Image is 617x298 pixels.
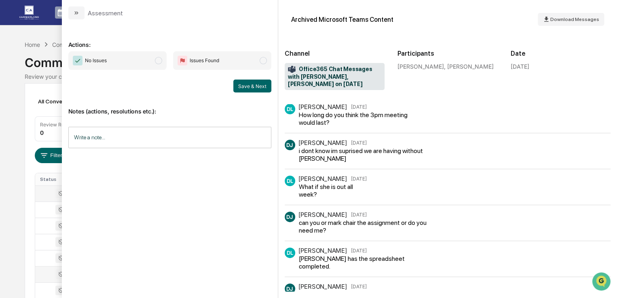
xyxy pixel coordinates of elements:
div: [PERSON_NAME] [298,175,347,183]
h2: Date [511,50,611,57]
span: Office365 Chat Messages with [PERSON_NAME], [PERSON_NAME] on [DATE] [288,65,381,88]
div: Home [25,41,40,48]
div: Review Required [40,122,79,128]
img: Flag [177,56,187,65]
div: DJ [285,212,295,222]
img: logo [19,6,39,19]
p: Actions: [68,31,271,48]
span: Attestations [67,102,100,110]
div: DL [285,176,295,186]
a: Powered byPylon [57,136,98,143]
span: No Issues [85,57,107,65]
a: 🗄️Attestations [55,99,104,113]
div: [DATE] [511,63,529,70]
a: 🔎Data Lookup [5,114,54,128]
img: Checkmark [73,56,82,65]
div: What if she is out all week? [299,183,369,198]
div: Assessment [88,9,123,17]
iframe: Open customer support [591,271,613,293]
div: 🔎 [8,118,15,124]
div: [PERSON_NAME] [298,139,347,147]
p: Notes (actions, resolutions etc.): [68,98,271,115]
span: Issues Found [190,57,219,65]
div: DJ [285,283,295,294]
div: All Conversations [35,95,96,108]
div: [PERSON_NAME], [PERSON_NAME] [397,63,497,70]
div: i dont know im suprised we are having without [PERSON_NAME] [299,147,448,162]
button: Start new chat [137,64,147,74]
span: Data Lookup [16,117,51,125]
div: Review your communication records across channels [25,73,592,80]
div: [PERSON_NAME] has the spreadsheet completed. [299,255,421,270]
div: Start new chat [27,62,133,70]
div: [PERSON_NAME] [298,211,347,218]
div: can you or mark chair the assignment or do you need me? [299,219,435,234]
div: DL [285,104,295,114]
button: Download Messages [538,13,604,26]
time: Tuesday, June 1, 2021 at 2:39:24 PM [351,283,366,290]
span: Pylon [80,137,98,143]
h2: Channel [285,50,385,57]
div: Archived Microsoft Teams Content [291,16,393,23]
span: Download Messages [550,17,599,22]
time: Tuesday, June 1, 2021 at 2:37:06 PM [351,104,366,110]
time: Tuesday, June 1, 2021 at 2:38:35 PM [351,248,366,254]
time: Tuesday, June 1, 2021 at 2:38:25 PM [351,212,366,218]
p: How can we help? [8,17,147,30]
button: Filters [35,148,70,163]
div: [PERSON_NAME] [298,247,347,254]
div: Communications Archive [52,41,118,48]
div: DJ [285,140,295,150]
input: Clear [21,37,133,45]
a: 🖐️Preclearance [5,99,55,113]
div: DL [285,248,295,258]
div: We're available if you need us! [27,70,102,76]
div: 0 [40,129,44,136]
div: 🗄️ [59,103,65,109]
div: [PERSON_NAME] [298,283,347,290]
th: Status [35,173,78,185]
div: Communications Archive [25,49,592,70]
time: Tuesday, June 1, 2021 at 2:37:58 PM [351,176,366,182]
div: How long do you think the 3pm meeting would last? [299,111,423,126]
div: [PERSON_NAME] [298,103,347,111]
button: Save & Next [233,80,271,92]
time: Tuesday, June 1, 2021 at 2:37:30 PM [351,140,366,146]
span: Preclearance [16,102,52,110]
h2: Participants [397,50,497,57]
img: 1746055101610-c473b297-6a78-478c-a979-82029cc54cd1 [8,62,23,76]
div: 🖐️ [8,103,15,109]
